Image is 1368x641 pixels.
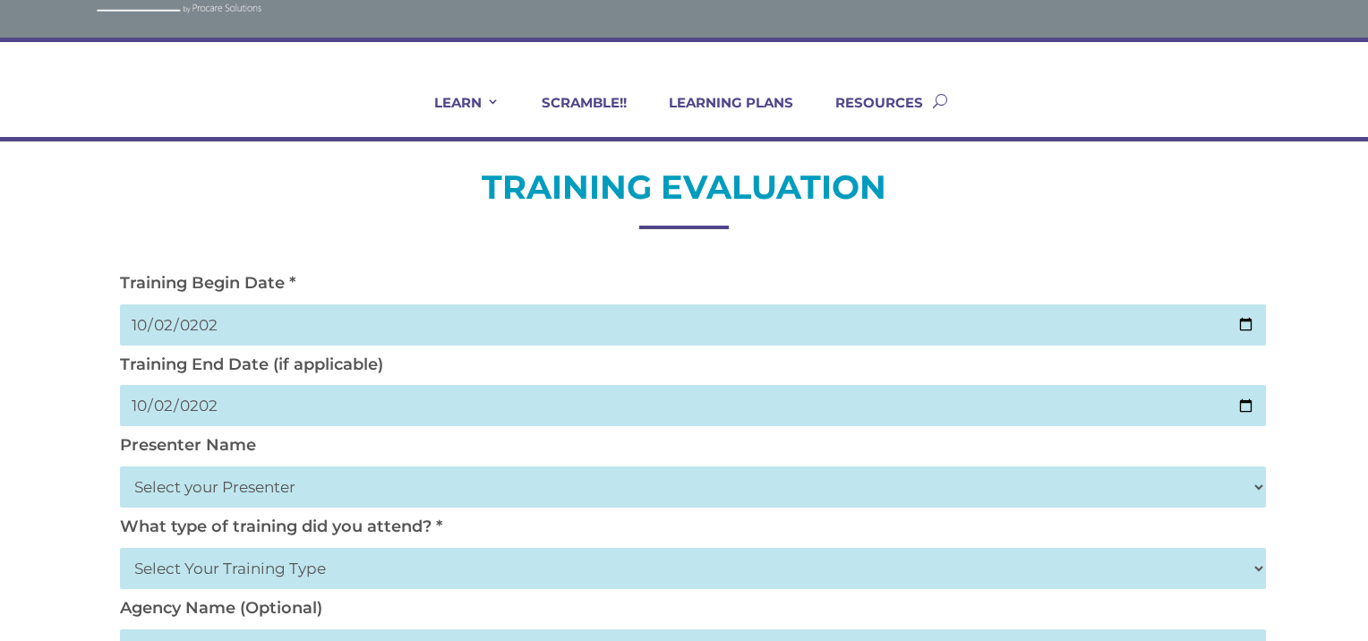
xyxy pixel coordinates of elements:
a: SCRAMBLE!! [519,94,627,137]
label: Training Begin Date * [120,273,295,293]
a: RESOURCES [813,94,923,137]
label: What type of training did you attend? * [120,517,442,536]
label: Agency Name (Optional) [120,598,322,618]
label: Presenter Name [120,435,256,455]
label: Training End Date (if applicable) [120,355,383,374]
a: LEARN [412,94,500,137]
a: LEARNING PLANS [646,94,793,137]
h2: TRAINING EVALUATION [111,166,1257,218]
